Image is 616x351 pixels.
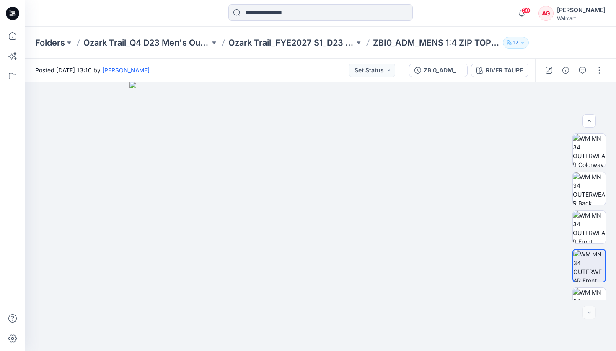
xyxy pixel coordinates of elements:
[513,38,518,47] p: 17
[471,64,528,77] button: RIVER TAUPE
[228,37,355,49] a: Ozark Trail_FYE2027 S1_D23 Men's Outdoor - Q4
[102,67,150,74] a: [PERSON_NAME]
[503,37,529,49] button: 17
[424,66,462,75] div: ZBI0_ADM_MENS 14 ZIP TOP_OPTION 1
[559,64,572,77] button: Details
[538,6,554,21] div: AG
[35,37,65,49] a: Folders
[83,37,210,49] a: Ozark Trail_Q4 D23 Men's Outdoor
[573,134,606,167] img: WM MN 34 OUTERWEAR Colorway wo Avatar
[557,5,606,15] div: [PERSON_NAME]
[486,66,523,75] div: RIVER TAUPE
[521,7,531,14] span: 50
[557,15,606,21] div: Walmart
[573,250,605,282] img: WM MN 34 OUTERWEAR Front wo Avatar
[573,211,606,243] img: WM MN 34 OUTERWEAR Front
[409,64,468,77] button: ZBI0_ADM_MENS 14 ZIP TOP_OPTION 1
[35,66,150,74] span: Posted [DATE] 13:10 by
[373,37,500,49] p: ZBI0_ADM_MENS 1:4 ZIP TOP_OPTION 1
[573,172,606,205] img: WM MN 34 OUTERWEAR Back
[573,288,606,320] img: WM MN 34 OUTERWEAR Back wo Avatar
[129,82,512,351] img: eyJhbGciOiJIUzI1NiIsImtpZCI6IjAiLCJzbHQiOiJzZXMiLCJ0eXAiOiJKV1QifQ.eyJkYXRhIjp7InR5cGUiOiJzdG9yYW...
